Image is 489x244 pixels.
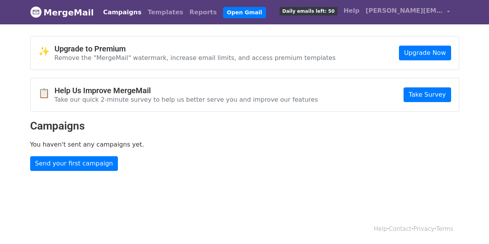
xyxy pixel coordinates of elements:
[30,4,94,20] a: MergeMail
[436,225,453,232] a: Terms
[145,5,186,20] a: Templates
[366,6,443,15] span: [PERSON_NAME][EMAIL_ADDRESS][PERSON_NAME][DOMAIN_NAME]
[100,5,145,20] a: Campaigns
[413,225,434,232] a: Privacy
[30,156,118,171] a: Send your first campaign
[404,87,451,102] a: Take Survey
[30,140,459,148] p: You haven't sent any campaigns yet.
[186,5,220,20] a: Reports
[30,119,459,133] h2: Campaigns
[38,46,55,57] span: ✨
[399,46,451,60] a: Upgrade Now
[55,44,336,53] h4: Upgrade to Premium
[55,96,318,104] p: Take our quick 2-minute survey to help us better serve you and improve our features
[55,54,336,62] p: Remove the "MergeMail" watermark, increase email limits, and access premium templates
[276,3,340,19] a: Daily emails left: 50
[374,225,387,232] a: Help
[55,86,318,95] h4: Help Us Improve MergeMail
[223,7,266,18] a: Open Gmail
[341,3,363,19] a: Help
[389,225,411,232] a: Contact
[363,3,453,21] a: [PERSON_NAME][EMAIL_ADDRESS][PERSON_NAME][DOMAIN_NAME]
[279,7,337,15] span: Daily emails left: 50
[30,6,42,18] img: MergeMail logo
[38,88,55,99] span: 📋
